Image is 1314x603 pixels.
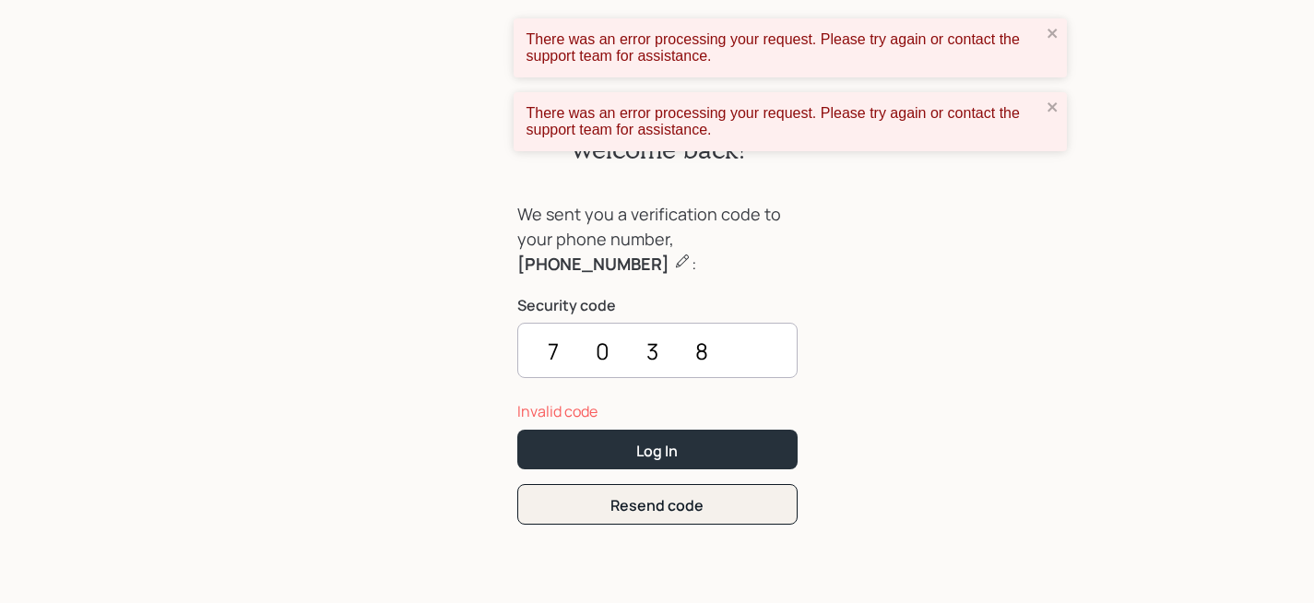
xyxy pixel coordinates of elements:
[517,295,798,315] label: Security code
[527,105,1041,138] div: There was an error processing your request. Please try again or contact the support team for assi...
[1047,100,1059,117] button: close
[610,495,704,515] div: Resend code
[517,253,669,275] b: [PHONE_NUMBER]
[527,31,1041,65] div: There was an error processing your request. Please try again or contact the support team for assi...
[517,484,798,524] button: Resend code
[517,323,798,378] input: ••••
[636,441,678,461] div: Log In
[517,202,798,277] div: We sent you a verification code to your phone number, :
[1047,26,1059,43] button: close
[517,400,798,422] div: Invalid code
[517,430,798,469] button: Log In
